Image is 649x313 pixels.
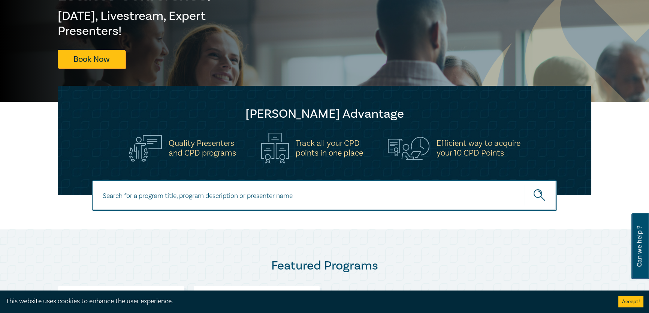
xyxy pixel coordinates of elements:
input: Search for a program title, program description or presenter name [92,180,557,211]
h2: [DATE], Livestream, Expert Presenters! [58,9,226,39]
h2: Featured Programs [58,258,591,273]
h5: Efficient way to acquire your 10 CPD Points [436,138,520,158]
img: Track all your CPD<br>points in one place [261,133,289,163]
h5: Track all your CPD points in one place [296,138,363,158]
span: Can we help ? [636,218,643,275]
h5: Quality Presenters and CPD programs [169,138,236,158]
h2: [PERSON_NAME] Advantage [73,106,576,121]
img: Quality Presenters<br>and CPD programs [129,135,162,162]
img: Efficient way to acquire<br>your 10 CPD Points [388,137,429,159]
div: This website uses cookies to enhance the user experience. [6,297,607,306]
button: Accept cookies [618,296,643,307]
a: Book Now [58,50,125,68]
